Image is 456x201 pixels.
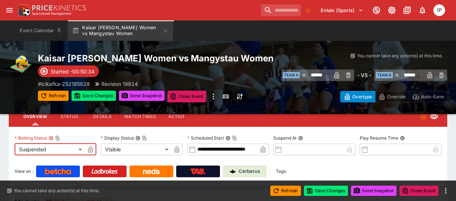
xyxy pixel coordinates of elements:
[416,4,429,17] button: Notifications
[399,186,438,196] button: Close Event
[357,53,443,59] p: You cannot take any action(s) at this time.
[352,93,372,100] p: Overtype
[119,108,162,125] button: Match Times
[38,91,69,101] button: Refresh
[340,91,375,102] button: Overtype
[376,72,393,78] span: Team B
[375,91,409,102] button: Override
[433,4,445,16] div: Isaac Plummer
[15,166,33,177] label: View on :
[68,20,173,41] button: Kaisar [PERSON_NAME] Women vs Mangystau Women
[351,186,397,196] button: Send Snapshot
[16,3,31,18] img: PriceKinetics Logo
[420,113,427,120] svg: Suspended
[167,91,206,102] button: Close Event
[72,91,116,101] button: Save Changes
[385,4,398,17] button: Toggle light/dark mode
[230,168,236,174] img: Cerberus
[261,4,301,16] input: search
[190,168,206,174] img: TabNZ
[51,68,94,75] p: Started -00:50:34
[91,168,118,174] img: Ladbrokes
[101,144,171,155] div: Visible
[38,53,277,64] h2: Copy To Clipboard
[143,168,159,174] img: Neds
[15,144,85,155] div: Suspended
[223,166,267,177] a: Cerberus
[273,135,297,141] p: Suspend At
[276,166,287,177] label: Tags:
[209,91,218,102] button: more
[441,186,450,195] button: more
[18,108,53,125] button: Overview
[357,71,371,79] h6: - VS -
[9,53,32,76] img: volleyball.png
[162,108,195,125] button: Actions
[142,136,147,141] button: Copy To Clipboard
[45,168,71,174] img: Betcha
[431,2,447,18] button: Isaac Plummer
[32,5,86,11] img: PriceKinetics
[232,136,237,141] button: Copy To Clipboard
[53,108,86,125] button: Status
[302,4,314,16] button: No Bookmarks
[401,4,414,17] button: Documentation
[101,80,138,88] p: Revision 19824
[32,12,72,15] img: Sportsbook Management
[316,4,368,16] button: Select Tenant
[239,168,260,175] p: Cerberus
[101,135,134,141] p: Display Status
[3,4,16,17] button: open drawer
[187,135,224,141] p: Scheduled Start
[304,186,348,196] button: Save Changes
[270,186,301,196] button: Refresh
[14,187,100,194] p: You cannot take any action(s) at this time.
[38,80,90,88] p: Copy To Clipboard
[55,136,60,141] button: Copy To Clipboard
[340,91,447,102] div: Start From
[409,91,447,102] button: Auto-Save
[360,135,398,141] p: Play Resume Time
[400,136,405,141] button: Play Resume Time
[421,93,444,100] p: Auto-Save
[298,136,303,141] button: Suspend At
[49,136,54,141] button: Betting StatusCopy To Clipboard
[430,112,438,121] svg: Visible
[225,136,231,141] button: Scheduled StartCopy To Clipboard
[15,135,47,141] p: Betting Status
[135,136,140,141] button: Display StatusCopy To Clipboard
[15,20,66,41] button: Event Calendar
[119,91,165,101] button: Send Snapshot
[370,4,383,17] button: Connected to PK
[387,93,406,100] p: Override
[283,72,300,78] span: Team A
[86,108,119,125] button: Details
